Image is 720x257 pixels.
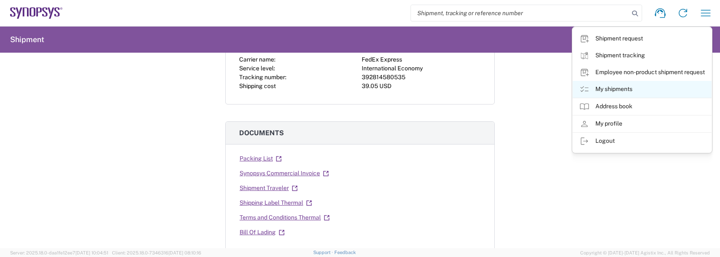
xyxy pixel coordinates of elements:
[580,249,710,257] span: Copyright © [DATE]-[DATE] Agistix Inc., All Rights Reserved
[573,47,712,64] a: Shipment tracking
[239,195,312,210] a: Shipping Label Thermal
[573,30,712,47] a: Shipment request
[239,74,286,80] span: Tracking number:
[239,210,330,225] a: Terms and Conditions Thermal
[573,98,712,115] a: Address book
[313,250,334,255] a: Support
[239,225,285,240] a: Bill Of Lading
[362,73,481,82] div: 392814580535
[239,56,275,63] span: Carrier name:
[168,250,201,255] span: [DATE] 08:10:16
[239,166,329,181] a: Synopsys Commercial Invoice
[239,83,276,89] span: Shipping cost
[411,5,629,21] input: Shipment, tracking or reference number
[239,65,275,72] span: Service level:
[239,129,284,137] span: Documents
[362,64,481,73] div: International Economy
[239,151,282,166] a: Packing List
[362,55,481,64] div: FedEx Express
[362,82,481,91] div: 39.05 USD
[10,35,44,45] h2: Shipment
[334,250,356,255] a: Feedback
[573,115,712,132] a: My profile
[573,64,712,81] a: Employee non-product shipment request
[112,250,201,255] span: Client: 2025.18.0-7346316
[75,250,108,255] span: [DATE] 10:04:51
[10,250,108,255] span: Server: 2025.18.0-daa1fe12ee7
[573,81,712,98] a: My shipments
[573,133,712,150] a: Logout
[239,181,298,195] a: Shipment Traveler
